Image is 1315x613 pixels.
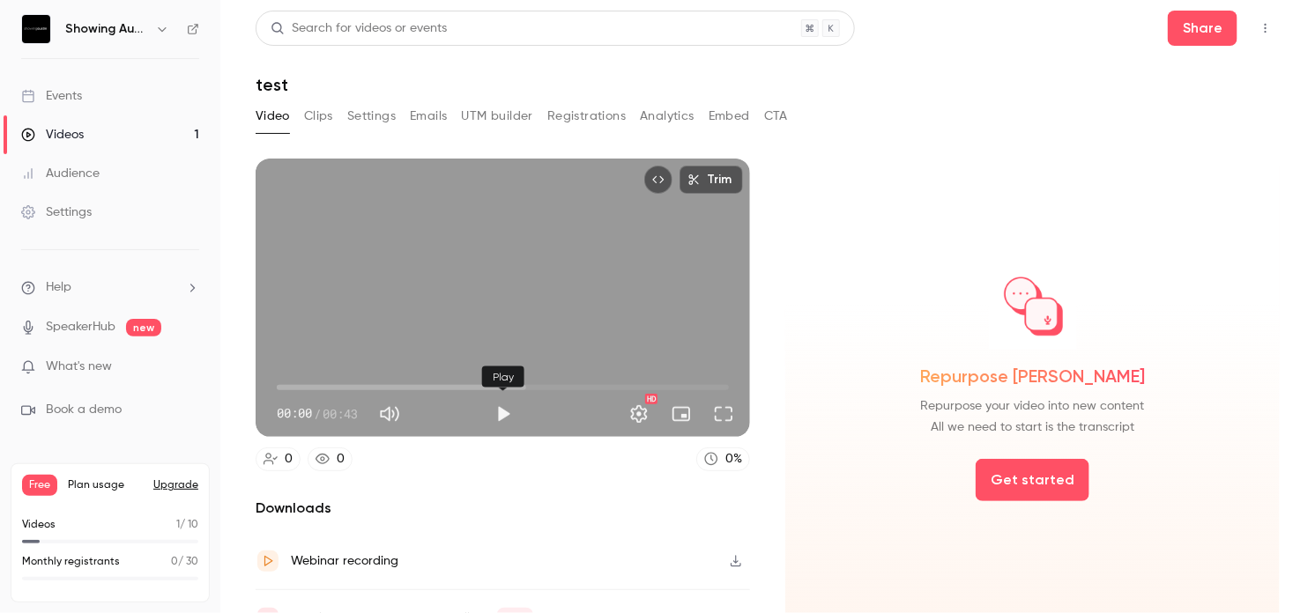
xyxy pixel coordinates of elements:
[410,102,447,130] button: Emails
[46,358,112,376] span: What's new
[277,404,358,423] div: 00:00
[256,498,750,519] h2: Downloads
[22,554,120,570] p: Monthly registrants
[153,478,198,492] button: Upgrade
[65,20,148,38] h6: Showing Austin
[126,319,161,336] span: new
[347,102,396,130] button: Settings
[271,19,447,38] div: Search for videos or events
[291,550,398,572] div: Webinar recording
[337,450,345,469] div: 0
[176,517,198,533] p: / 10
[46,278,71,297] span: Help
[323,404,358,423] span: 00:43
[706,396,741,432] button: Full screen
[308,447,353,471] a: 0
[304,102,333,130] button: Clips
[256,102,290,130] button: Video
[1252,14,1280,42] button: Top Bar Actions
[644,166,672,194] button: Embed video
[68,478,143,492] span: Plan usage
[372,396,407,432] button: Mute
[21,126,84,144] div: Videos
[22,475,57,496] span: Free
[664,396,699,432] button: Turn on miniplayer
[171,557,178,567] span: 0
[46,318,115,336] a: SpeakerHub
[976,459,1089,501] button: Get started
[176,520,180,530] span: 1
[171,554,198,570] p: / 30
[486,396,521,432] button: Play
[285,450,293,469] div: 0
[764,102,788,130] button: CTA
[21,203,92,221] div: Settings
[640,102,695,130] button: Analytics
[680,166,743,194] button: Trim
[256,447,301,471] a: 0
[462,102,533,130] button: UTM builder
[314,404,321,423] span: /
[920,364,1145,388] span: Repurpose [PERSON_NAME]
[696,447,750,471] a: 0%
[547,102,626,130] button: Registrations
[725,450,742,469] div: 0 %
[921,395,1145,438] span: Repurpose your video into new content All we need to start is the transcript
[1168,11,1237,46] button: Share
[277,404,312,423] span: 00:00
[21,87,82,105] div: Events
[645,394,657,404] div: HD
[21,278,199,297] li: help-dropdown-opener
[621,396,657,432] button: Settings
[709,102,750,130] button: Embed
[46,401,122,419] span: Book a demo
[22,517,56,533] p: Videos
[482,366,524,388] div: Play
[22,15,50,43] img: Showing Austin
[256,74,1280,95] h1: test
[21,165,100,182] div: Audience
